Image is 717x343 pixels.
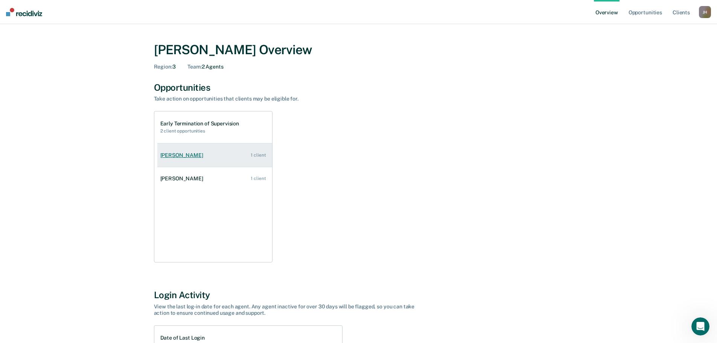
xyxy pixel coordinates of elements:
h1: Early Termination of Supervision [160,120,239,127]
a: [PERSON_NAME] 1 client [157,145,272,166]
div: Take action on opportunities that clients may be eligible for. [154,96,417,102]
div: View the last log-in date for each agent. Any agent inactive for over 30 days will be flagged, so... [154,303,417,316]
a: [PERSON_NAME] 1 client [157,168,272,189]
h1: Date of Last Login [160,335,205,341]
div: 3 [154,64,176,70]
div: 1 client [251,176,266,181]
div: 1 client [251,152,266,158]
img: Recidiviz [6,8,42,16]
span: Team : [187,64,201,70]
button: JH [699,6,711,18]
h2: 2 client opportunities [160,128,239,134]
div: [PERSON_NAME] Overview [154,42,563,58]
div: 2 Agents [187,64,223,70]
iframe: Intercom live chat [691,317,709,335]
div: Opportunities [154,82,563,93]
div: [PERSON_NAME] [160,152,206,159]
div: Login Activity [154,290,563,300]
div: J H [699,6,711,18]
span: Region : [154,64,172,70]
div: [PERSON_NAME] [160,175,206,182]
